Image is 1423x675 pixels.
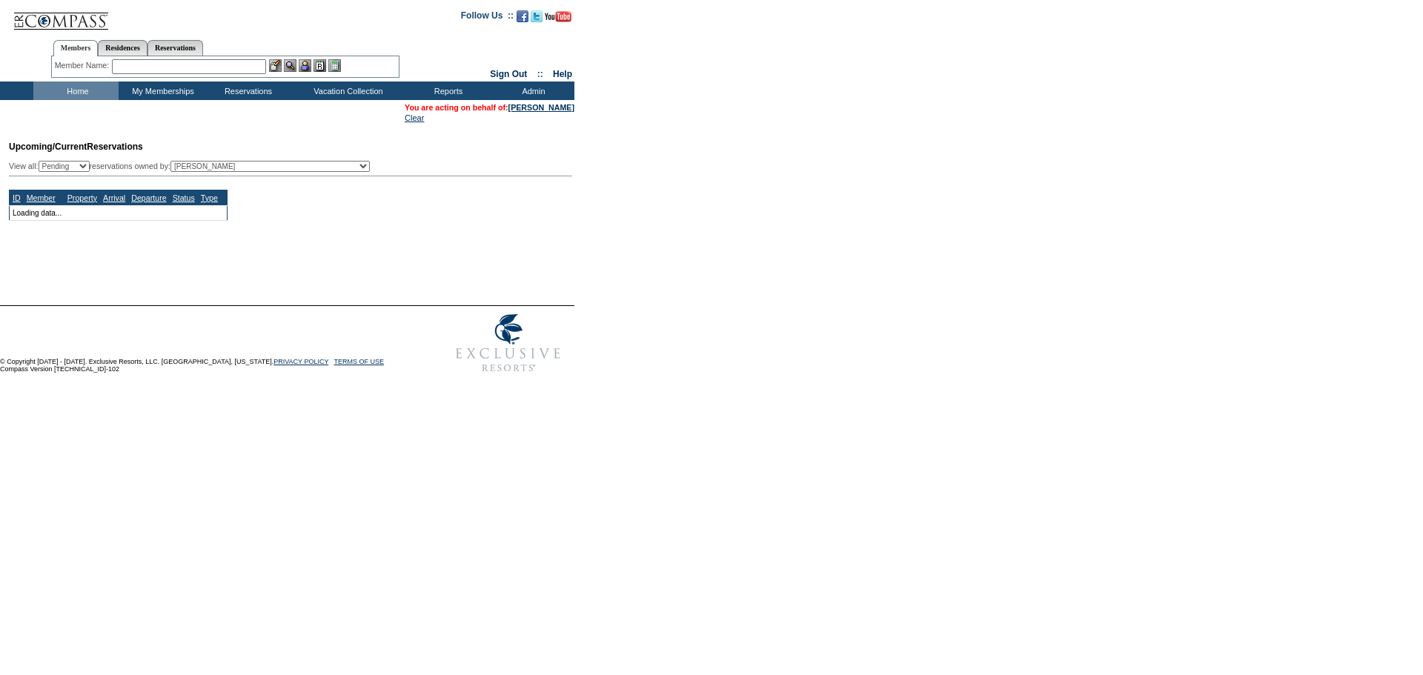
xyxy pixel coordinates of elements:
a: Help [553,69,572,79]
td: Loading data... [10,205,228,220]
td: Vacation Collection [289,82,404,100]
a: Members [53,40,99,56]
span: Reservations [9,142,143,152]
img: b_calculator.gif [328,59,341,72]
td: Admin [489,82,574,100]
td: Follow Us :: [461,9,514,27]
a: TERMS OF USE [334,358,385,365]
div: View all: reservations owned by: [9,161,377,172]
span: :: [537,69,543,79]
a: Residences [98,40,147,56]
a: Status [173,193,195,202]
td: My Memberships [119,82,204,100]
a: Clear [405,113,424,122]
a: Departure [131,193,166,202]
span: Upcoming/Current [9,142,87,152]
img: Become our fan on Facebook [517,10,528,22]
a: ID [13,193,21,202]
a: PRIVACY POLICY [273,358,328,365]
a: [PERSON_NAME] [508,103,574,112]
td: Reservations [204,82,289,100]
img: Subscribe to our YouTube Channel [545,11,571,22]
img: Exclusive Resorts [442,306,574,380]
td: Reports [404,82,489,100]
img: b_edit.gif [269,59,282,72]
img: View [284,59,296,72]
a: Subscribe to our YouTube Channel [545,15,571,24]
a: Become our fan on Facebook [517,15,528,24]
a: Reservations [147,40,203,56]
a: Sign Out [490,69,527,79]
span: You are acting on behalf of: [405,103,574,112]
td: Home [33,82,119,100]
img: Follow us on Twitter [531,10,543,22]
a: Property [67,193,97,202]
div: Member Name: [55,59,112,72]
a: Follow us on Twitter [531,15,543,24]
a: Type [201,193,218,202]
img: Impersonate [299,59,311,72]
a: Arrival [103,193,125,202]
a: Member [27,193,56,202]
img: Reservations [314,59,326,72]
